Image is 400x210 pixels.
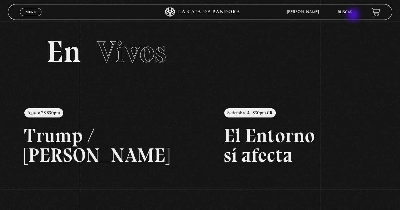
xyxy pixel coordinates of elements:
[46,37,354,67] h2: En
[372,8,380,16] a: View your shopping cart
[97,34,166,70] span: Vivos
[338,10,353,14] a: Buscar
[23,15,38,20] span: Cerrar
[26,10,36,14] span: Menu
[284,10,325,14] span: [PERSON_NAME]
